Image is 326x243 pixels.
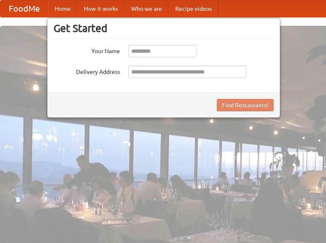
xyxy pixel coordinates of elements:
[125,0,169,17] a: Who we are
[77,0,125,17] a: How it works
[54,22,274,34] h3: Get Started
[217,99,274,111] button: Find Restaurants!
[0,0,48,17] a: FoodMe
[54,45,120,55] label: Your Name
[54,66,120,76] label: Delivery Address
[48,0,77,17] a: Home
[169,0,218,17] a: Recipe videos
